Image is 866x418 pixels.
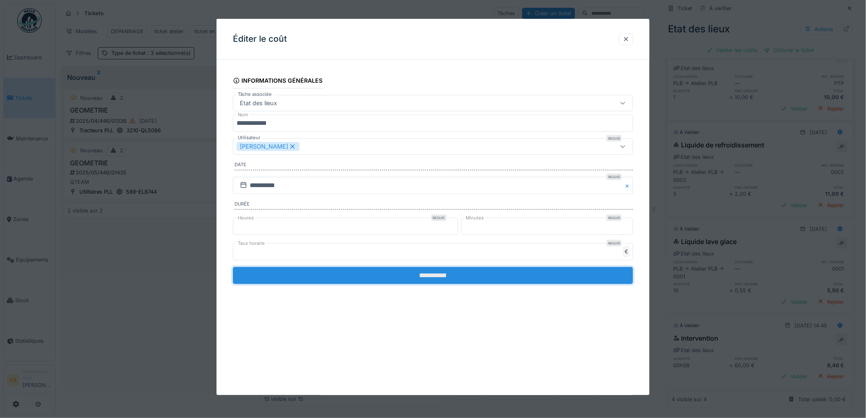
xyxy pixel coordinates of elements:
[607,135,622,142] div: Requis
[236,91,273,98] label: Tâche associée
[235,161,633,170] label: Date
[236,111,250,118] label: Nom
[624,177,633,194] button: Close
[237,142,300,151] div: [PERSON_NAME]
[607,240,622,246] div: Requis
[607,174,622,180] div: Requis
[236,215,255,221] label: Heures
[236,134,262,141] label: Utilisateur
[607,215,622,221] div: Requis
[235,201,633,210] label: Durée
[236,240,266,247] label: Taux horaire
[237,99,280,108] div: Etat des lieux
[233,34,287,44] h3: Éditer le coût
[431,215,447,221] div: Requis
[465,215,486,221] label: Minutes
[233,75,323,88] div: Informations générales
[623,246,630,257] div: €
